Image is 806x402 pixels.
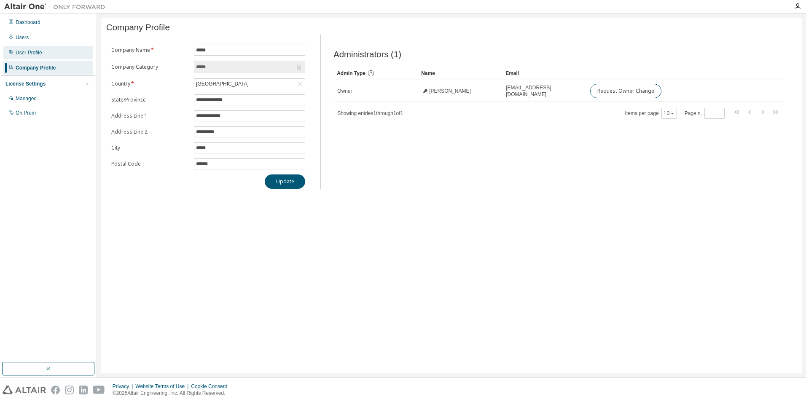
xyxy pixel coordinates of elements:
label: Address Line 2 [111,129,189,135]
span: [EMAIL_ADDRESS][DOMAIN_NAME] [506,84,583,98]
label: City [111,145,189,151]
img: altair_logo.svg [3,386,46,394]
img: facebook.svg [51,386,60,394]
div: License Settings [5,80,46,87]
label: Country [111,80,189,87]
span: Company Profile [106,23,170,32]
label: Company Name [111,47,189,54]
div: Company Profile [16,64,56,71]
div: [GEOGRAPHIC_DATA] [195,79,250,88]
div: Privacy [113,383,135,390]
span: Administrators (1) [333,50,401,59]
div: Users [16,34,29,41]
span: Showing entries 1 through 1 of 1 [337,110,403,116]
img: Altair One [4,3,110,11]
span: Page n. [685,108,725,119]
span: Admin Type [337,70,365,76]
label: Company Category [111,64,189,70]
div: [GEOGRAPHIC_DATA] [194,79,305,89]
div: Website Terms of Use [135,383,191,390]
div: Managed [16,95,37,102]
label: Postal Code [111,161,189,167]
span: [PERSON_NAME] [429,88,471,94]
img: instagram.svg [65,386,74,394]
img: youtube.svg [93,386,105,394]
button: 10 [664,110,675,117]
div: Name [421,67,499,80]
div: On Prem [16,110,36,116]
button: Update [265,174,305,189]
p: © 2025 Altair Engineering, Inc. All Rights Reserved. [113,390,232,397]
span: Owner [337,88,352,94]
div: User Profile [16,49,42,56]
img: linkedin.svg [79,386,88,394]
label: Address Line 1 [111,113,189,119]
div: Email [505,67,583,80]
div: Dashboard [16,19,40,26]
label: State/Province [111,96,189,103]
button: Request Owner Change [590,84,661,98]
div: Cookie Consent [191,383,232,390]
span: Items per page [625,108,677,119]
